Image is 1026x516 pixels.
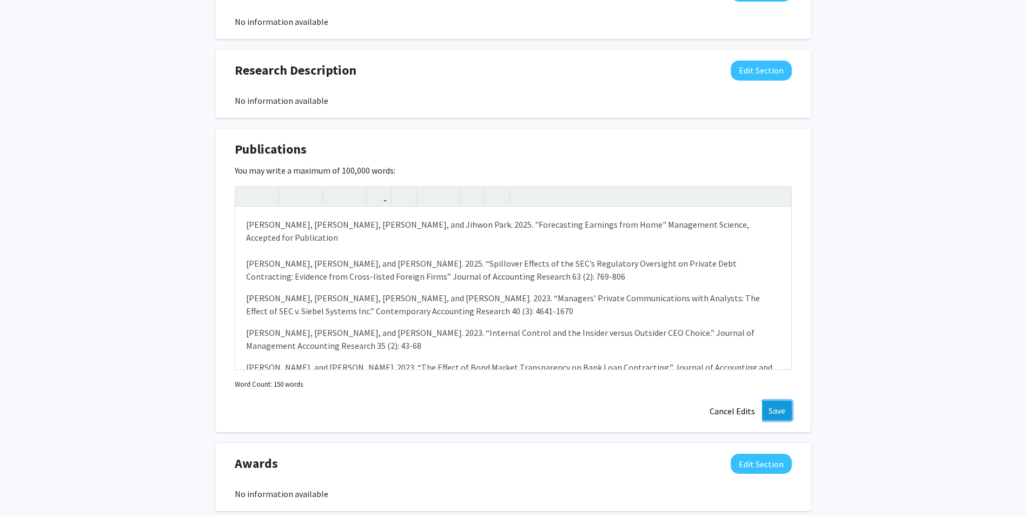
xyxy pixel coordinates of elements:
[246,326,780,352] p: [PERSON_NAME], [PERSON_NAME], and [PERSON_NAME]. 2023. “Internal Control and the Insider versus O...
[246,257,780,283] p: [PERSON_NAME], [PERSON_NAME], and [PERSON_NAME]. 2025. “Spillover Effects of the SEC’s Regulatory...
[731,454,792,474] button: Edit Awards
[345,187,363,206] button: Subscript
[301,187,320,206] button: Emphasis (Ctrl + I)
[235,61,356,80] span: Research Description
[246,292,780,317] p: [PERSON_NAME], [PERSON_NAME], [PERSON_NAME], and [PERSON_NAME]. 2023. “Managers’ Private Communic...
[463,187,482,206] button: Remove format
[703,401,762,421] button: Cancel Edits
[326,187,345,206] button: Superscript
[394,187,413,206] button: Insert Image
[282,187,301,206] button: Strong (Ctrl + B)
[438,187,457,206] button: Ordered list
[770,187,789,206] button: Fullscreen
[238,187,257,206] button: Undo (Ctrl + Z)
[419,187,438,206] button: Unordered list
[235,454,278,473] span: Awards
[235,379,303,389] small: Word Count: 150 words
[246,361,780,387] p: [PERSON_NAME], and [PERSON_NAME]. 2023. “The Effect of Bond Market Transparency on Bank Loan Cont...
[488,187,507,206] button: Insert horizontal rule
[235,94,792,107] div: No information available
[235,487,792,500] div: No information available
[235,164,395,177] label: You may write a maximum of 100,000 words:
[257,187,276,206] button: Redo (Ctrl + Y)
[8,467,46,508] iframe: Chat
[731,61,792,81] button: Edit Research Description
[235,207,791,369] div: Note to users with screen readers: Please deactivate our accessibility plugin for this page as it...
[762,401,792,420] button: Save
[369,187,388,206] button: Link
[235,140,307,159] span: Publications
[235,15,792,28] div: No information available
